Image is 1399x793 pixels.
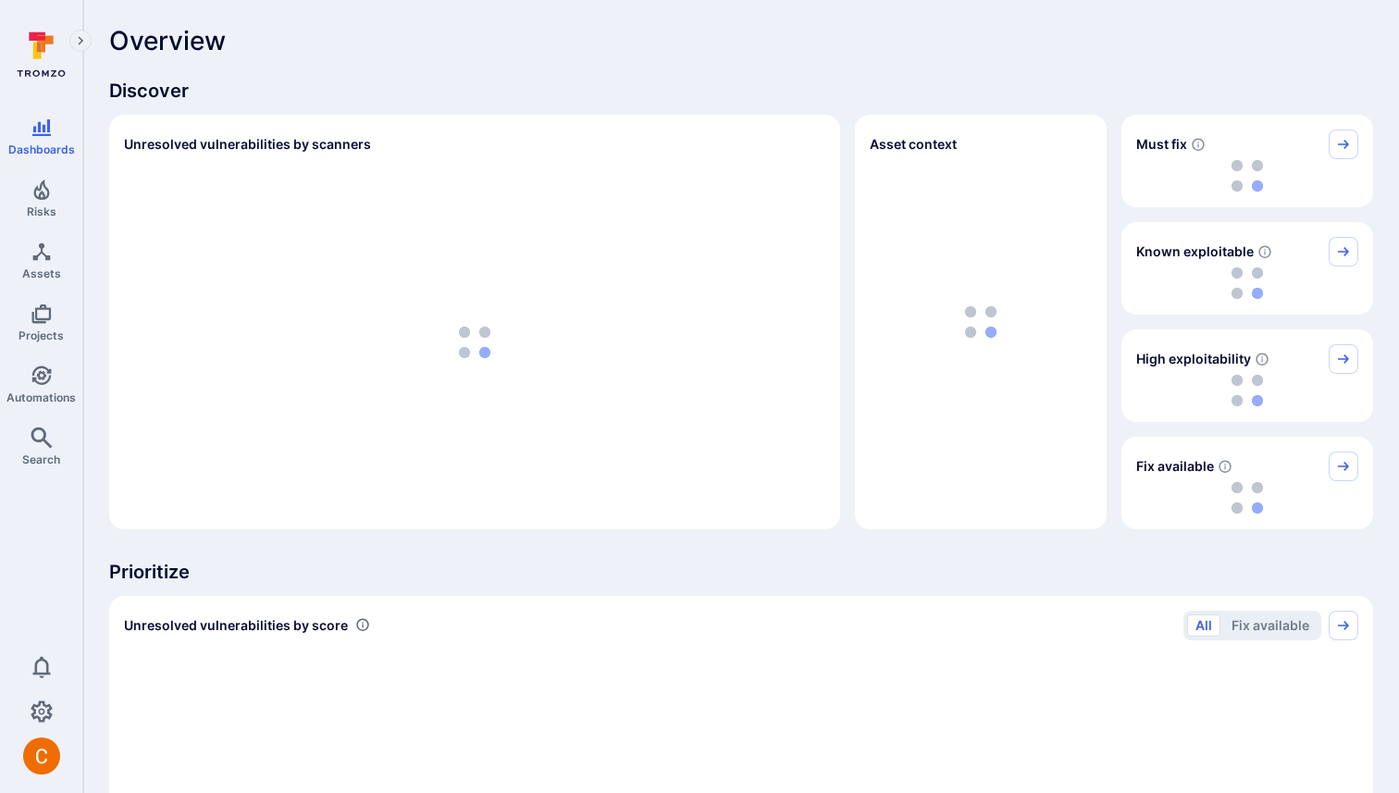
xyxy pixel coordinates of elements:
span: Unresolved vulnerabilities by score [124,616,348,635]
div: Number of vulnerabilities in status 'Open' 'Triaged' and 'In process' grouped by score [355,615,370,635]
svg: Risk score >=40 , missed SLA [1191,137,1206,152]
span: Fix available [1136,457,1214,476]
span: Search [22,452,60,466]
div: Camilo Rivera [23,737,60,774]
img: Loading... [1232,160,1263,192]
img: Loading... [459,327,490,358]
div: Known exploitable [1121,222,1373,315]
button: Fix available [1223,614,1318,637]
div: loading spinner [1136,481,1358,514]
div: Must fix [1121,115,1373,207]
div: Fix available [1121,437,1373,529]
svg: EPSS score ≥ 0.7 [1255,352,1269,366]
span: Automations [6,390,76,404]
span: Known exploitable [1136,242,1254,261]
i: Expand navigation menu [74,33,87,49]
button: Expand navigation menu [69,30,92,52]
span: High exploitability [1136,350,1251,368]
svg: Vulnerabilities with fix available [1218,459,1232,474]
span: Discover [109,78,1373,104]
span: Dashboards [8,142,75,156]
img: ACg8ocJuq_DPPTkXyD9OlTnVLvDrpObecjcADscmEHLMiTyEnTELew=s96-c [23,737,60,774]
span: Must fix [1136,135,1187,154]
span: Projects [19,328,64,342]
img: Loading... [1232,482,1263,514]
svg: Confirmed exploitable by KEV [1257,244,1272,259]
h2: Unresolved vulnerabilities by scanners [124,135,371,154]
span: Assets [22,266,61,280]
img: Loading... [1232,267,1263,299]
span: Asset context [870,135,957,154]
span: Overview [109,26,226,56]
div: loading spinner [1136,374,1358,407]
div: loading spinner [1136,159,1358,192]
div: loading spinner [1136,266,1358,300]
div: loading spinner [124,170,825,514]
span: Prioritize [109,559,1373,585]
button: All [1187,614,1220,637]
img: Loading... [1232,375,1263,406]
div: High exploitability [1121,329,1373,422]
span: Risks [27,204,56,218]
